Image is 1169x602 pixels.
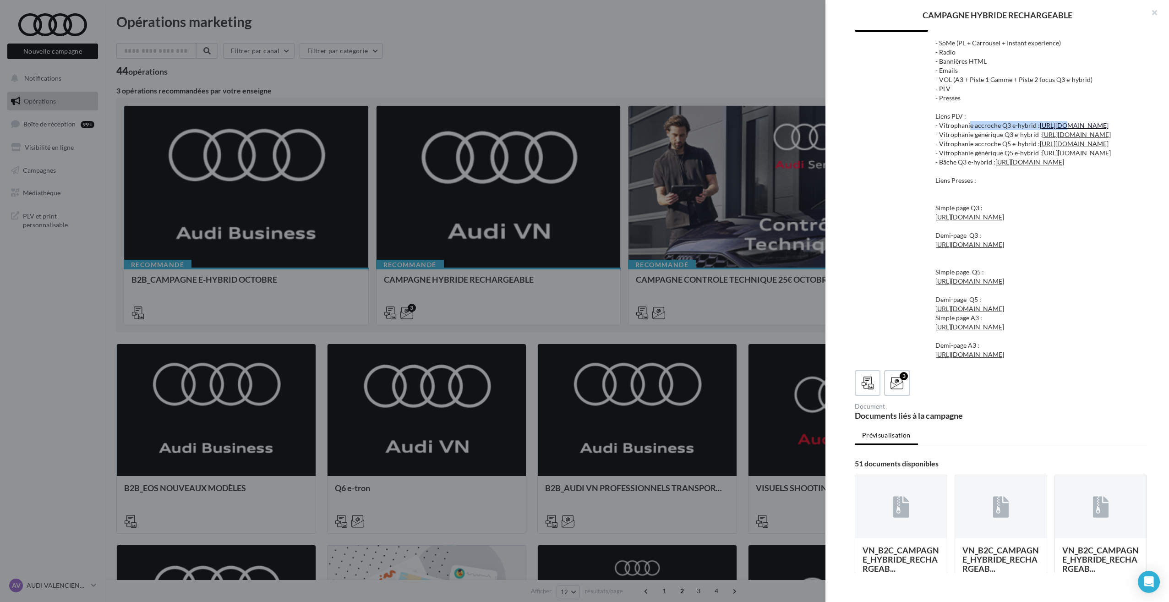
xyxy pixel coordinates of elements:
a: [URL][DOMAIN_NAME] [935,305,1004,312]
div: Open Intercom Messenger [1138,571,1160,593]
a: [URL][DOMAIN_NAME] [935,213,1004,221]
div: Document [855,403,997,410]
div: Simple page A3 : [935,313,1140,323]
a: [URL][DOMAIN_NAME] [1040,140,1109,148]
a: [URL][DOMAIN_NAME] [935,241,1004,248]
div: Format: zip [962,571,1039,580]
span: VN_B2C_CAMPAGNE_HYBRIDE_RECHARGEAB... [962,545,1039,574]
a: [URL][DOMAIN_NAME] [935,323,1004,331]
a: [URL][DOMAIN_NAME] [935,277,1004,285]
div: Format: zip [1062,571,1139,580]
a: [URL][DOMAIN_NAME] [1040,121,1109,129]
div: CAMPAGNE HYBRIDE RECHARGEABLE [840,11,1154,19]
div: Format: zip [863,571,940,580]
a: [URL][DOMAIN_NAME] [935,350,1004,358]
span: VN_B2C_CAMPAGNE_HYBRIDE_RECHARGEAB... [1062,545,1139,574]
a: [URL][DOMAIN_NAME] [995,158,1064,166]
a: [URL][DOMAIN_NAME] [1042,131,1111,138]
a: [URL][DOMAIN_NAME] [1042,149,1111,157]
div: Demi-page A3 : [935,323,1140,359]
span: VN_B2C_CAMPAGNE_HYBRIDE_RECHARGEAB... [863,545,939,574]
div: Documents liés à la campagne [855,411,997,420]
div: 3 [900,372,908,380]
div: 51 documents disponibles [855,460,1147,467]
